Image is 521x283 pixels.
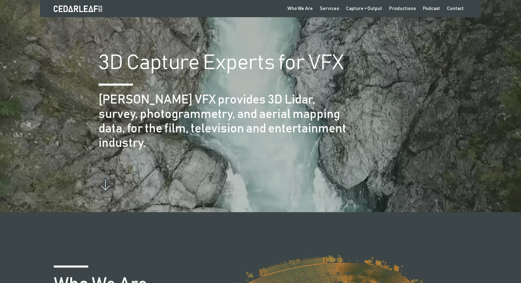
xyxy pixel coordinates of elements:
h1: 3D Capture Experts for VFX [99,53,344,73]
h2: [PERSON_NAME] VFX provides 3D Lidar, survey, photogrammetry, and aerial mapping data, for the fil... [99,92,349,150]
div: Capture + Output [346,5,382,12]
div: Services [320,5,339,12]
div: Podcast [423,5,440,12]
div: Contact [447,5,464,12]
div: Who We Are [287,5,313,12]
div: Productions [389,5,416,12]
